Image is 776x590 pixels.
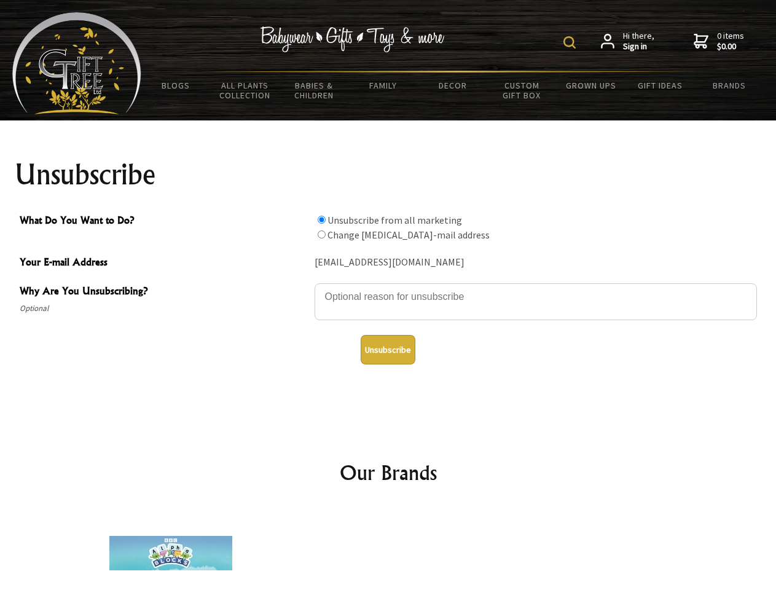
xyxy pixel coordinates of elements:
span: Hi there, [623,31,654,52]
a: Family [349,73,418,98]
a: All Plants Collection [211,73,280,108]
div: [EMAIL_ADDRESS][DOMAIN_NAME] [315,253,757,272]
textarea: Why Are You Unsubscribing? [315,283,757,320]
button: Unsubscribe [361,335,415,364]
span: Why Are You Unsubscribing? [20,283,308,301]
a: Decor [418,73,487,98]
label: Change [MEDICAL_DATA]-mail address [327,229,490,241]
img: product search [563,36,576,49]
a: Hi there,Sign in [601,31,654,52]
span: Your E-mail Address [20,254,308,272]
span: Optional [20,301,308,316]
label: Unsubscribe from all marketing [327,214,462,226]
strong: Sign in [623,41,654,52]
a: Custom Gift Box [487,73,557,108]
h2: Our Brands [25,458,752,487]
input: What Do You Want to Do? [318,230,326,238]
a: 0 items$0.00 [694,31,744,52]
a: Brands [695,73,764,98]
input: What Do You Want to Do? [318,216,326,224]
img: Babywear - Gifts - Toys & more [261,26,445,52]
span: 0 items [717,30,744,52]
strong: $0.00 [717,41,744,52]
img: Babyware - Gifts - Toys and more... [12,12,141,114]
a: Babies & Children [280,73,349,108]
h1: Unsubscribe [15,160,762,189]
span: What Do You Want to Do? [20,213,308,230]
a: BLOGS [141,73,211,98]
a: Grown Ups [556,73,625,98]
a: Gift Ideas [625,73,695,98]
